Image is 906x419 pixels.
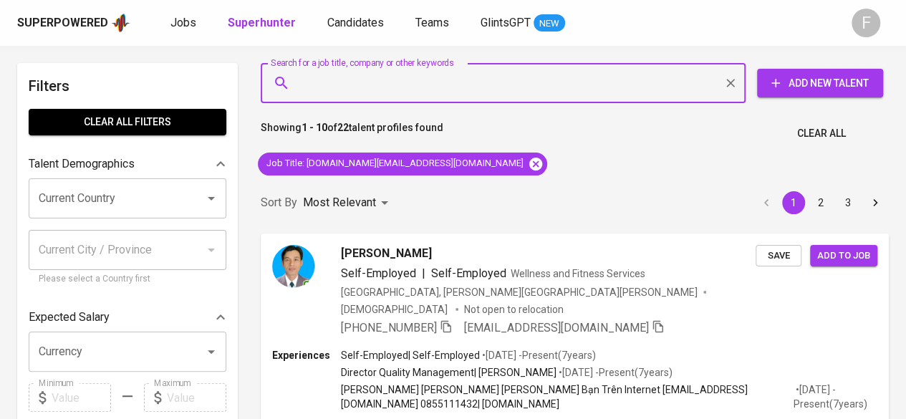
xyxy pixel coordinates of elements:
[341,285,698,299] div: [GEOGRAPHIC_DATA], [PERSON_NAME][GEOGRAPHIC_DATA][PERSON_NAME]
[852,9,880,37] div: F
[341,245,432,262] span: [PERSON_NAME]
[481,16,531,29] span: GlintsGPT
[757,69,883,97] button: Add New Talent
[415,16,449,29] span: Teams
[810,245,877,267] button: Add to job
[341,321,437,334] span: [PHONE_NUMBER]
[422,265,425,282] span: |
[341,302,450,317] span: [DEMOGRAPHIC_DATA]
[228,16,296,29] b: Superhunter
[29,109,226,135] button: Clear All filters
[791,120,852,147] button: Clear All
[170,14,199,32] a: Jobs
[29,309,110,326] p: Expected Salary
[556,365,673,380] p: • [DATE] - Present ( 7 years )
[481,14,565,32] a: GlintsGPT NEW
[258,153,547,175] div: Job Title: [DOMAIN_NAME][EMAIL_ADDRESS][DOMAIN_NAME]
[721,73,741,93] button: Clear
[763,248,794,264] span: Save
[341,266,416,280] span: Self-Employed
[864,191,887,214] button: Go to next page
[40,113,215,131] span: Clear All filters
[17,15,108,32] div: Superpowered
[272,245,315,288] img: c534405a2b348277cf11f4942530c075.png
[228,14,299,32] a: Superhunter
[782,191,805,214] button: page 1
[303,194,376,211] p: Most Relevant
[261,120,443,147] p: Showing of talent profiles found
[29,303,226,332] div: Expected Salary
[17,12,130,34] a: Superpoweredapp logo
[431,266,506,280] span: Self-Employed
[29,150,226,178] div: Talent Demographics
[327,14,387,32] a: Candidates
[837,191,859,214] button: Go to page 3
[480,348,596,362] p: • [DATE] - Present ( 7 years )
[201,342,221,362] button: Open
[302,122,327,133] b: 1 - 10
[756,245,801,267] button: Save
[341,382,794,411] p: [PERSON_NAME] [PERSON_NAME] [PERSON_NAME] Bạn Trên Internet [EMAIL_ADDRESS][DOMAIN_NAME] 08551114...
[415,14,452,32] a: Teams
[809,191,832,214] button: Go to page 2
[464,302,564,317] p: Not open to relocation
[464,321,649,334] span: [EMAIL_ADDRESS][DOMAIN_NAME]
[201,188,221,208] button: Open
[794,382,877,411] p: • [DATE] - Present ( 7 years )
[337,122,349,133] b: 22
[341,348,480,362] p: Self-Employed | Self-Employed
[534,16,565,31] span: NEW
[258,157,532,170] span: Job Title : [DOMAIN_NAME][EMAIL_ADDRESS][DOMAIN_NAME]
[52,383,111,412] input: Value
[170,16,196,29] span: Jobs
[29,74,226,97] h6: Filters
[261,194,297,211] p: Sort By
[797,125,846,143] span: Clear All
[167,383,226,412] input: Value
[768,74,872,92] span: Add New Talent
[327,16,384,29] span: Candidates
[29,155,135,173] p: Talent Demographics
[303,190,393,216] div: Most Relevant
[753,191,889,214] nav: pagination navigation
[272,348,341,362] p: Experiences
[111,12,130,34] img: app logo
[39,272,216,286] p: Please select a Country first
[341,365,556,380] p: Director Quality Management | [PERSON_NAME]
[511,268,645,279] span: Wellness and Fitness Services
[817,248,870,264] span: Add to job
